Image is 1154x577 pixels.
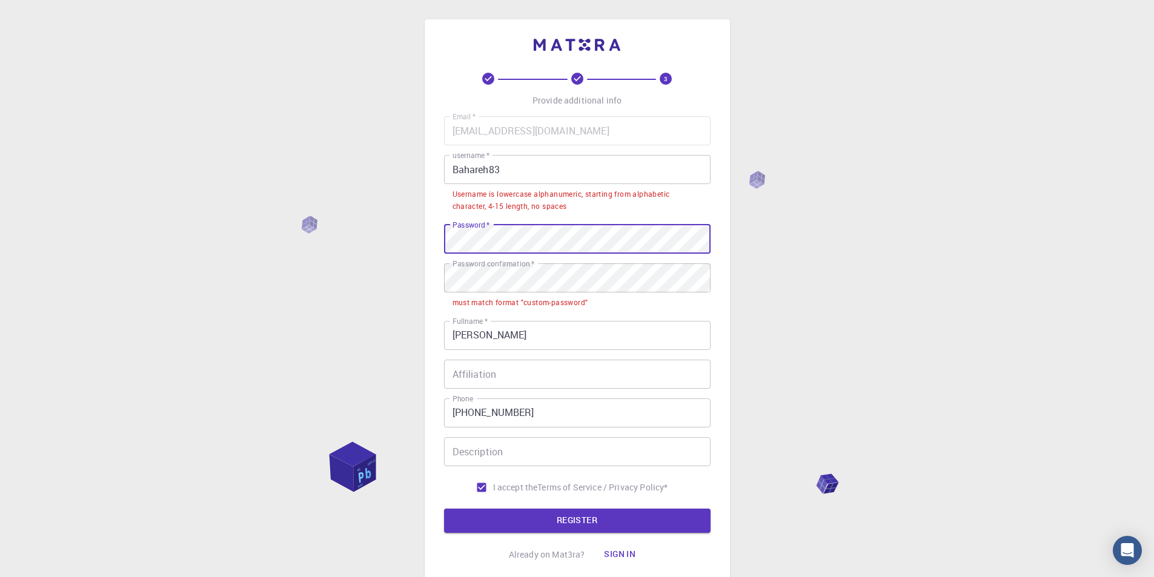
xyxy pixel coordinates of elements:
[453,297,588,309] div: must match format "custom-password"
[537,481,668,493] a: Terms of Service / Privacy Policy*
[532,94,622,107] p: Provide additional info
[664,74,668,83] text: 3
[453,394,473,404] label: Phone
[537,481,668,493] p: Terms of Service / Privacy Policy *
[453,150,489,160] label: username
[509,549,585,561] p: Already on Mat3ra?
[453,220,489,230] label: Password
[453,259,534,269] label: Password confirmation
[453,188,702,213] div: Username is lowercase alphanumeric, starting from alphabetic character, 4-15 length, no spaces
[444,509,711,533] button: REGISTER
[1113,536,1142,565] div: Open Intercom Messenger
[594,542,645,567] button: Sign in
[453,111,476,122] label: Email
[493,481,538,493] span: I accept the
[453,316,488,326] label: Fullname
